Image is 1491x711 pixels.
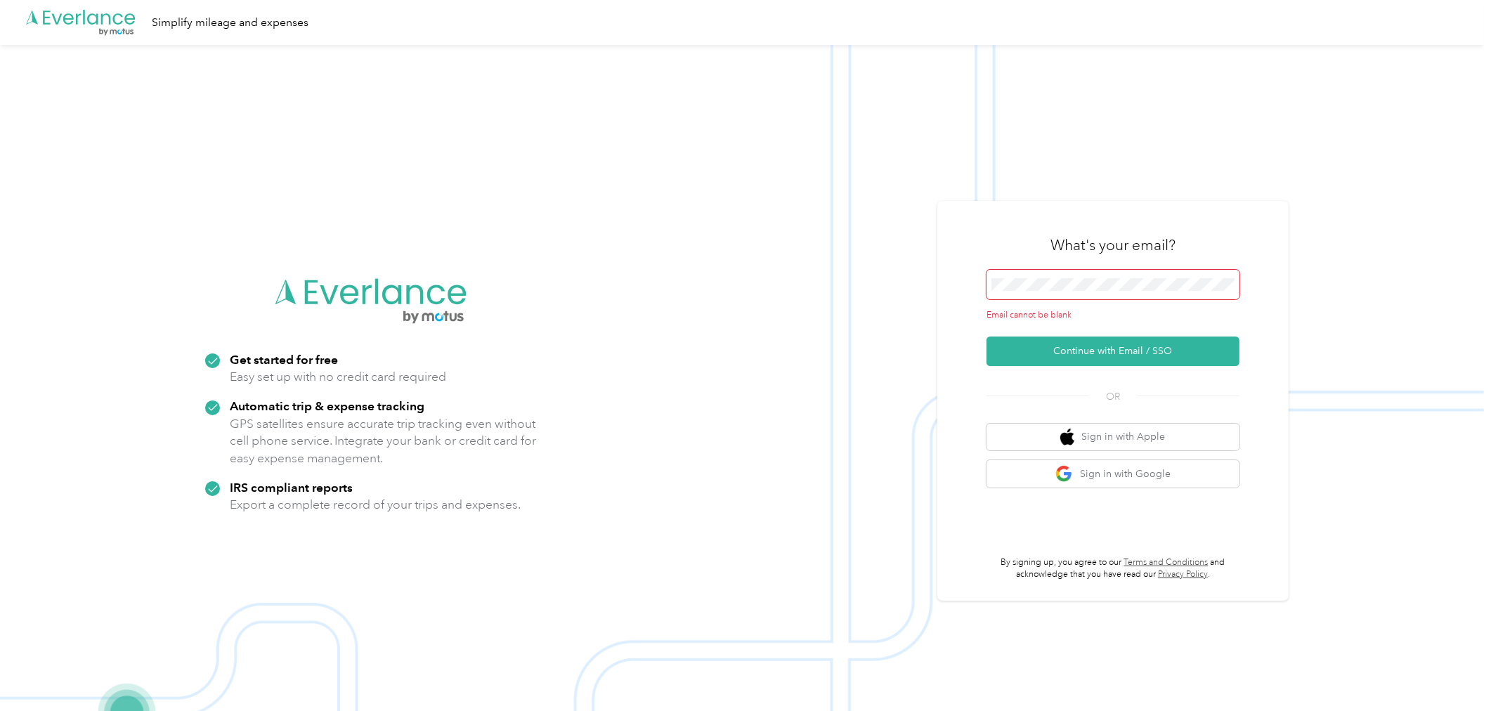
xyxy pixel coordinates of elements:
p: GPS satellites ensure accurate trip tracking even without cell phone service. Integrate your bank... [230,415,537,467]
strong: IRS compliant reports [230,480,353,495]
a: Terms and Conditions [1124,557,1209,568]
button: Continue with Email / SSO [987,337,1239,366]
div: Email cannot be blank [987,309,1239,322]
div: Simplify mileage and expenses [152,14,308,32]
a: Privacy Policy [1158,569,1208,580]
h3: What's your email? [1050,235,1176,255]
button: google logoSign in with Google [987,460,1239,488]
span: OR [1088,389,1138,404]
img: apple logo [1060,429,1074,446]
p: Easy set up with no credit card required [230,368,446,386]
strong: Get started for free [230,352,338,367]
img: google logo [1055,465,1073,483]
p: Export a complete record of your trips and expenses. [230,496,521,514]
button: apple logoSign in with Apple [987,424,1239,451]
p: By signing up, you agree to our and acknowledge that you have read our . [987,556,1239,581]
strong: Automatic trip & expense tracking [230,398,424,413]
